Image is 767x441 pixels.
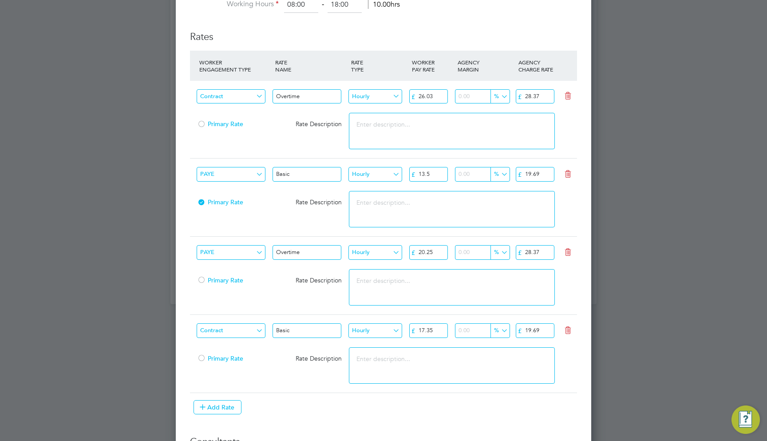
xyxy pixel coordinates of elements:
[455,245,509,260] input: 0.00
[296,354,342,362] span: Rate Description
[296,276,342,284] span: Rate Description
[731,405,760,434] button: Engage Resource Center
[197,167,265,182] input: Select one
[197,354,243,362] span: Primary Rate
[273,167,341,182] input: Enter rate name...
[273,323,341,338] input: Enter rate name...
[194,400,241,414] button: Add Rate
[490,89,510,104] input: Search for...
[197,89,265,104] input: Select one
[197,198,243,206] span: Primary Rate
[410,247,417,258] div: £
[490,245,510,260] input: Search for...
[273,89,341,104] input: Enter rate name...
[490,167,510,182] input: Search for...
[296,120,342,128] span: Rate Description
[349,54,410,77] div: RATE TYPE
[516,247,523,258] div: £
[410,91,417,103] div: £
[410,325,417,337] div: £
[197,323,265,338] input: Select one
[197,276,243,284] span: Primary Rate
[516,245,554,260] input: 0.00
[190,22,577,44] h3: Rates
[197,120,243,128] span: Primary Rate
[516,54,562,77] div: AGENCY CHARGE RATE
[348,167,402,182] input: Select one
[348,245,402,260] input: Select one
[296,198,342,206] span: Rate Description
[409,323,448,338] input: 0.00
[516,323,554,338] input: 0.00
[348,323,402,338] input: Select one
[516,91,523,103] div: £
[197,245,265,260] input: Select one
[273,245,341,260] input: Enter rate name...
[516,325,523,337] div: £
[348,89,402,104] input: Select one
[409,167,448,182] input: 0.00
[455,89,509,104] input: 0.00
[490,323,510,338] input: Search for...
[197,54,273,77] div: WORKER ENGAGEMENT TYPE
[410,54,455,77] div: WORKER PAY RATE
[516,169,523,180] div: £
[273,54,349,77] div: RATE NAME
[455,54,516,77] div: AGENCY MARGIN
[409,89,448,104] input: 0.00
[409,245,448,260] input: 0.00
[455,323,509,338] input: 0.00
[455,167,509,182] input: 0.00
[516,89,554,104] input: 0.00
[410,169,417,180] div: £
[516,167,554,182] input: 0.00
